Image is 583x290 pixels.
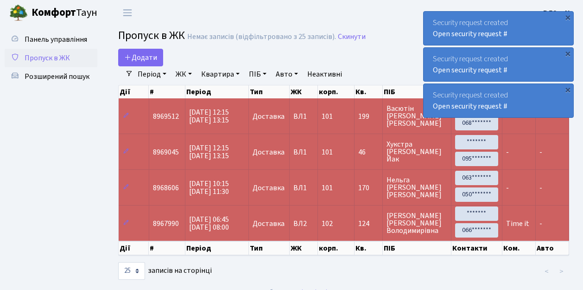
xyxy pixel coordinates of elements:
[5,30,97,49] a: Панель управління
[25,53,70,63] span: Пропуск в ЖК
[118,27,185,44] span: Пропуск в ЖК
[322,183,333,193] span: 101
[249,85,290,98] th: Тип
[25,34,87,45] span: Панель управління
[32,5,97,21] span: Таун
[153,183,179,193] span: 8968606
[322,219,333,229] span: 102
[543,7,572,19] a: ВЛ2 -. К.
[563,49,572,58] div: ×
[153,219,179,229] span: 8967990
[563,85,572,94] div: ×
[118,49,163,66] a: Додати
[5,67,97,86] a: Розширений пошук
[253,148,285,156] span: Доставка
[451,241,502,255] th: Контакти
[424,12,573,45] div: Security request created
[383,241,451,255] th: ПІБ
[543,8,572,18] b: ВЛ2 -. К.
[197,66,243,82] a: Квартира
[253,113,285,120] span: Доставка
[293,113,314,120] span: ВЛ1
[322,147,333,157] span: 101
[318,85,355,98] th: корп.
[185,85,249,98] th: Період
[149,85,185,98] th: #
[249,241,290,255] th: Тип
[293,184,314,192] span: ВЛ1
[189,179,229,197] span: [DATE] 10:15 [DATE] 11:30
[387,176,447,199] span: Нельга [PERSON_NAME] [PERSON_NAME]
[119,241,149,255] th: Дії
[539,147,542,157] span: -
[506,183,509,193] span: -
[433,29,507,39] a: Open security request #
[149,241,185,255] th: #
[293,220,314,227] span: ВЛ2
[189,107,229,125] span: [DATE] 12:15 [DATE] 13:15
[536,241,569,255] th: Авто
[502,241,536,255] th: Ком.
[290,85,318,98] th: ЖК
[116,5,139,20] button: Переключити навігацію
[424,48,573,81] div: Security request created
[5,49,97,67] a: Пропуск в ЖК
[119,85,149,98] th: Дії
[134,66,170,82] a: Період
[387,141,447,163] span: Хукстра [PERSON_NAME] Йак
[358,148,378,156] span: 46
[9,4,28,22] img: logo.png
[424,84,573,117] div: Security request created
[172,66,196,82] a: ЖК
[318,241,355,255] th: корп.
[355,241,382,255] th: Кв.
[358,184,378,192] span: 170
[118,262,145,280] select: записів на сторінці
[506,219,529,229] span: Time it
[293,148,314,156] span: ВЛ1
[253,184,285,192] span: Доставка
[506,147,509,157] span: -
[383,85,451,98] th: ПІБ
[124,52,157,63] span: Додати
[118,262,212,280] label: записів на сторінці
[185,241,249,255] th: Період
[245,66,270,82] a: ПІБ
[539,183,542,193] span: -
[539,219,542,229] span: -
[32,5,76,20] b: Комфорт
[433,65,507,75] a: Open security request #
[253,220,285,227] span: Доставка
[322,111,333,122] span: 101
[187,32,336,41] div: Немає записів (відфільтровано з 25 записів).
[387,105,447,127] span: Васютін [PERSON_NAME] [PERSON_NAME]
[189,143,229,161] span: [DATE] 12:15 [DATE] 13:15
[272,66,302,82] a: Авто
[189,214,229,232] span: [DATE] 06:45 [DATE] 08:00
[433,101,507,111] a: Open security request #
[338,32,366,41] a: Скинути
[153,147,179,157] span: 8969045
[355,85,382,98] th: Кв.
[290,241,318,255] th: ЖК
[563,13,572,22] div: ×
[153,111,179,122] span: 8969512
[358,113,378,120] span: 199
[304,66,346,82] a: Неактивні
[358,220,378,227] span: 124
[25,71,89,82] span: Розширений пошук
[387,212,447,234] span: [PERSON_NAME] [PERSON_NAME] Володимирівна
